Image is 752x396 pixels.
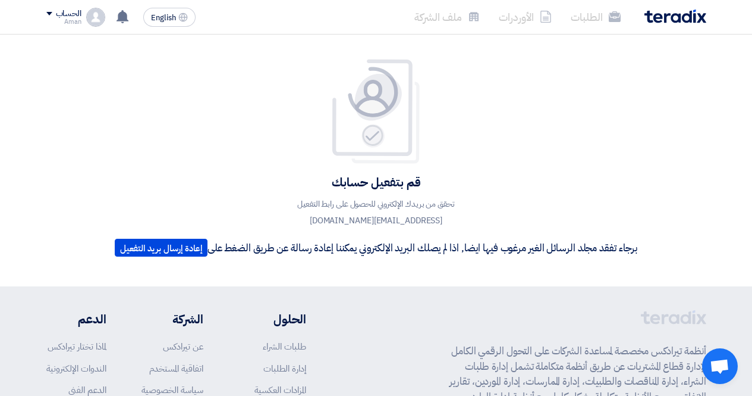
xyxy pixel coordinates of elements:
[48,340,106,353] a: لماذا تختار تيرادكس
[46,362,106,375] a: الندوات الإلكترونية
[149,362,203,375] a: اتفاقية المستخدم
[143,8,196,27] button: English
[115,174,637,190] h4: قم بتفعيل حسابك
[56,9,81,19] div: الحساب
[263,340,306,353] a: طلبات الشراء
[141,310,203,328] li: الشركة
[702,348,738,384] a: Open chat
[269,196,483,229] p: تحقق من بريدك الإلكتروني للحصول على رابط التفعيل [EMAIL_ADDRESS][DOMAIN_NAME]
[86,8,105,27] img: profile_test.png
[115,239,637,257] p: برجاء تفقد مجلد الرسائل الغير مرغوب فيها ايضا, اذا لم يصلك البريد الإلكتروني يمكننا إعادة رسالة ع...
[263,362,306,375] a: إدارة الطلبات
[46,18,81,25] div: Aman
[115,239,207,257] button: إعادة إرسال بريد التفعيل
[329,58,424,165] img: Your account is pending for verification
[239,310,306,328] li: الحلول
[46,310,106,328] li: الدعم
[644,10,706,23] img: Teradix logo
[163,340,203,353] a: عن تيرادكس
[151,14,176,22] span: English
